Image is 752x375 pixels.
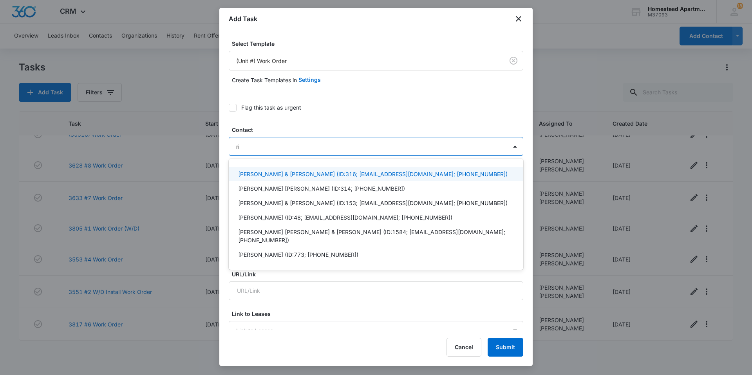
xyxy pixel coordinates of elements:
[446,338,481,357] button: Cancel
[507,54,520,67] button: Clear
[238,170,508,178] p: [PERSON_NAME] & [PERSON_NAME] (ID:316; [EMAIL_ADDRESS][DOMAIN_NAME]; [PHONE_NUMBER])
[241,103,301,112] div: Flag this task as urgent
[514,14,523,23] button: close
[238,184,405,193] p: [PERSON_NAME] [PERSON_NAME] (ID:314; [PHONE_NUMBER])
[238,213,452,222] p: [PERSON_NAME] (ID:48; [EMAIL_ADDRESS][DOMAIN_NAME]; [PHONE_NUMBER])
[232,40,526,48] label: Select Template
[488,338,523,357] button: Submit
[238,228,512,244] p: [PERSON_NAME] [PERSON_NAME] & [PERSON_NAME] (ID:1584; [EMAIL_ADDRESS][DOMAIN_NAME]; [PHONE_NUMBER])
[229,14,257,23] h1: Add Task
[232,126,526,134] label: Contact
[232,310,526,318] label: Link to Leases
[232,270,526,278] label: URL/Link
[229,281,523,300] input: URL/Link
[238,251,358,259] p: [PERSON_NAME] (ID:773; [PHONE_NUMBER])
[232,76,297,84] p: Create Task Templates in
[298,70,321,89] button: Settings
[238,199,508,207] p: [PERSON_NAME] & [PERSON_NAME] (ID:153; [EMAIL_ADDRESS][DOMAIN_NAME]; [PHONE_NUMBER])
